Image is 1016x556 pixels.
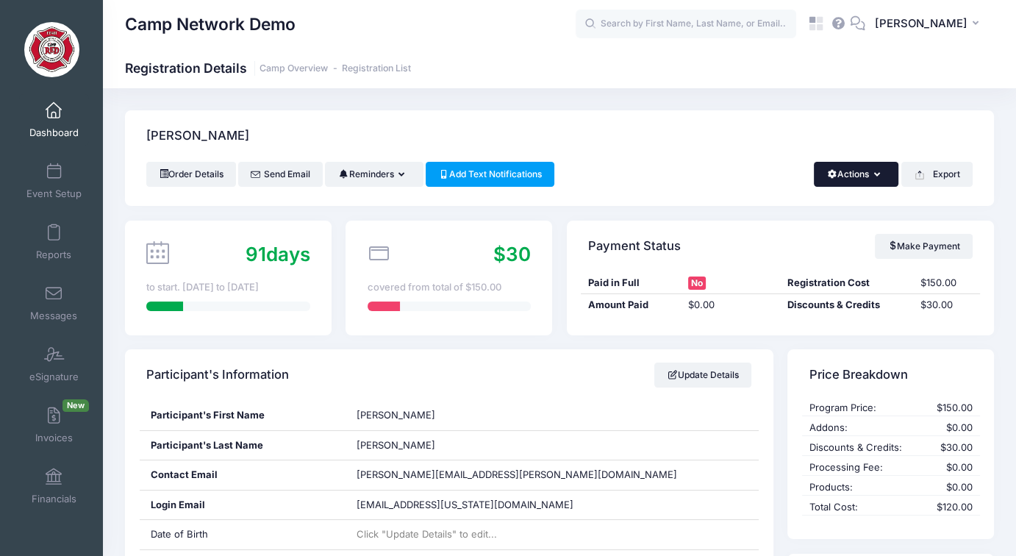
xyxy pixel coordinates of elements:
div: $0.00 [920,480,980,495]
div: Discounts & Credits: [802,441,920,455]
button: [PERSON_NAME] [865,7,994,41]
div: Registration Cost [780,276,913,291]
a: Registration List [342,63,411,74]
div: $150.00 [920,401,980,416]
span: $30 [493,243,531,265]
div: days [246,240,310,268]
a: Add Text Notifications [426,162,555,187]
div: Paid in Full [581,276,681,291]
div: Contact Email [140,460,346,490]
div: Program Price: [802,401,920,416]
div: Discounts & Credits [780,298,913,313]
a: Order Details [146,162,236,187]
input: Search by First Name, Last Name, or Email... [576,10,796,39]
a: Send Email [238,162,323,187]
div: $30.00 [913,298,979,313]
span: Event Setup [26,188,82,200]
span: Messages [30,310,77,322]
h1: Registration Details [125,60,411,76]
img: Camp Network Demo [24,22,79,77]
span: No [688,277,706,290]
div: Processing Fee: [802,460,920,475]
button: Export [901,162,973,187]
span: 91 [246,243,266,265]
div: Participant's Last Name [140,431,346,460]
span: Invoices [35,432,73,444]
span: [PERSON_NAME][EMAIL_ADDRESS][PERSON_NAME][DOMAIN_NAME] [357,468,677,480]
span: Dashboard [29,126,79,139]
div: $150.00 [913,276,979,291]
h4: Price Breakdown [809,354,907,396]
div: $0.00 [920,421,980,435]
span: [PERSON_NAME] [875,15,967,32]
div: Addons: [802,421,920,435]
div: covered from total of $150.00 [368,280,531,295]
a: eSignature [19,338,89,390]
div: Date of Birth [140,520,346,549]
div: to start. [DATE] to [DATE] [146,280,310,295]
span: Click "Update Details" to edit... [357,528,497,540]
div: $120.00 [920,500,980,515]
span: New [62,399,89,412]
a: InvoicesNew [19,399,89,451]
button: Reminders [325,162,423,187]
div: Products: [802,480,920,495]
div: $30.00 [920,441,980,455]
div: Participant's First Name [140,401,346,430]
a: Event Setup [19,155,89,207]
h4: Payment Status [588,225,681,267]
div: $0.00 [920,460,980,475]
div: Amount Paid [581,298,681,313]
span: [PERSON_NAME] [357,439,435,451]
div: $0.00 [681,298,781,313]
a: Reports [19,216,89,268]
span: [PERSON_NAME] [357,409,435,421]
h4: Participant's Information [146,354,289,396]
span: [EMAIL_ADDRESS][US_STATE][DOMAIN_NAME] [357,498,573,513]
a: Camp Overview [260,63,328,74]
button: Actions [814,162,898,187]
span: Reports [36,249,71,261]
span: eSignature [29,371,79,383]
a: Update Details [654,363,752,388]
h4: [PERSON_NAME] [146,115,249,157]
div: Login Email [140,491,346,520]
a: Messages [19,277,89,329]
a: Make Payment [875,234,973,259]
h1: Camp Network Demo [125,7,296,41]
div: Total Cost: [802,500,920,515]
a: Financials [19,460,89,512]
a: Dashboard [19,94,89,146]
span: Financials [32,493,76,505]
